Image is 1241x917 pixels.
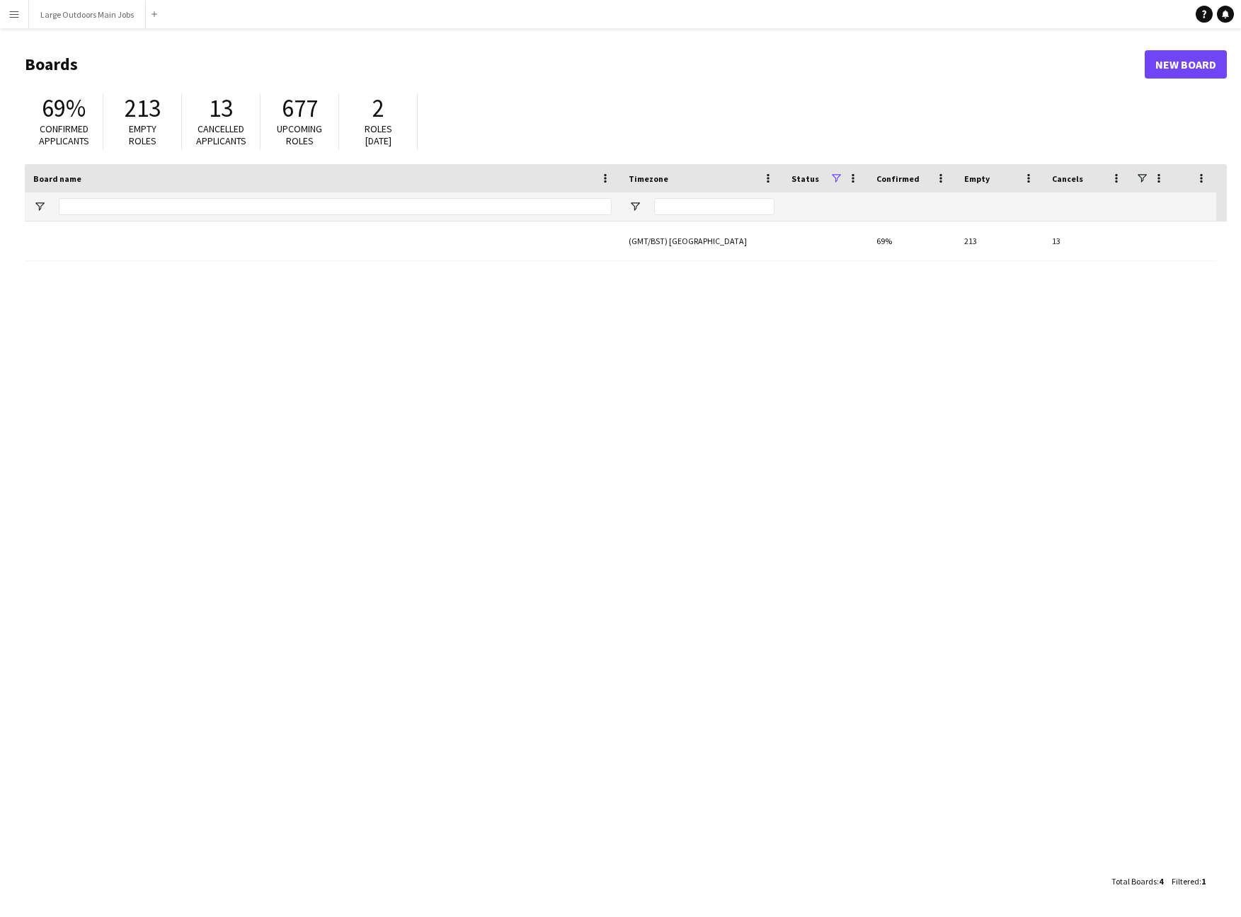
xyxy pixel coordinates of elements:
span: Timezone [629,173,668,184]
span: Confirmed applicants [39,122,89,147]
span: 677 [282,93,318,124]
span: Upcoming roles [277,122,322,147]
div: : [1172,867,1206,895]
span: 2 [372,93,384,124]
div: 13 [1043,221,1131,260]
div: : [1111,867,1163,895]
button: Open Filter Menu [33,200,46,213]
span: 69% [42,93,86,124]
span: Empty [964,173,990,184]
span: Empty roles [129,122,156,147]
input: Board name Filter Input [59,198,612,215]
button: Large Outdoors Main Jobs [29,1,146,28]
span: 213 [125,93,161,124]
span: Board name [33,173,81,184]
span: Filtered [1172,876,1199,887]
span: 1 [1201,876,1206,887]
button: Open Filter Menu [629,200,641,213]
span: Confirmed [876,173,920,184]
h1: Boards [25,54,1145,75]
input: Timezone Filter Input [654,198,774,215]
span: Roles [DATE] [365,122,392,147]
span: 13 [209,93,233,124]
a: New Board [1145,50,1227,79]
span: 4 [1159,876,1163,887]
span: Total Boards [1111,876,1157,887]
span: Cancels [1052,173,1083,184]
span: Status [791,173,819,184]
div: 213 [956,221,1043,260]
div: 69% [868,221,956,260]
span: Cancelled applicants [196,122,246,147]
div: (GMT/BST) [GEOGRAPHIC_DATA] [620,221,783,260]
